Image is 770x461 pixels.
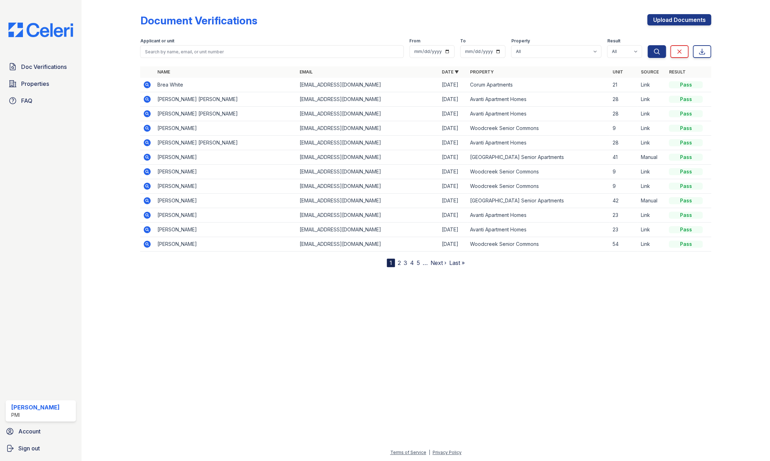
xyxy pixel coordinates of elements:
td: Avanti Apartment Homes [467,136,609,150]
td: [PERSON_NAME] [154,223,296,237]
a: Date ▼ [442,69,459,75]
td: [EMAIL_ADDRESS][DOMAIN_NAME] [297,121,439,136]
td: Manual [638,194,666,208]
td: Manual [638,150,666,165]
a: Sign out [3,441,79,455]
td: Avanti Apartment Homes [467,223,609,237]
td: Link [638,223,666,237]
td: Avanti Apartment Homes [467,92,609,107]
td: [EMAIL_ADDRESS][DOMAIN_NAME] [297,179,439,194]
span: Sign out [18,444,40,453]
td: Woodcreek Senior Commons [467,165,609,179]
td: [DATE] [439,165,467,179]
a: 3 [404,259,407,266]
a: Name [157,69,170,75]
img: CE_Logo_Blue-a8612792a0a2168367f1c8372b55b34899dd931a85d93a1a3d3e32e68fde9ad4.png [3,23,79,37]
a: Last » [449,259,465,266]
div: Pass [669,226,703,233]
td: Woodcreek Senior Commons [467,237,609,252]
div: [PERSON_NAME] [11,403,60,412]
div: Pass [669,183,703,190]
td: Link [638,136,666,150]
td: 21 [609,78,638,92]
td: [DATE] [439,150,467,165]
td: 54 [609,237,638,252]
div: Pass [669,168,703,175]
td: [DATE] [439,194,467,208]
td: [GEOGRAPHIC_DATA] Senior Apartments [467,150,609,165]
td: [PERSON_NAME] [PERSON_NAME] [154,107,296,121]
td: [DATE] [439,208,467,223]
label: Result [607,38,620,44]
td: [EMAIL_ADDRESS][DOMAIN_NAME] [297,165,439,179]
td: [DATE] [439,223,467,237]
span: FAQ [21,96,32,105]
td: [PERSON_NAME] [PERSON_NAME] [154,92,296,107]
label: From [409,38,420,44]
a: Properties [6,77,76,91]
a: Terms of Service [390,450,426,455]
td: Link [638,165,666,179]
div: Pass [669,197,703,204]
div: Pass [669,154,703,161]
td: 9 [609,179,638,194]
td: [PERSON_NAME] [154,150,296,165]
label: To [460,38,466,44]
td: Link [638,208,666,223]
td: [EMAIL_ADDRESS][DOMAIN_NAME] [297,107,439,121]
div: | [428,450,430,455]
td: 23 [609,208,638,223]
div: PMI [11,412,60,419]
div: Pass [669,139,703,146]
span: … [423,259,428,267]
td: [DATE] [439,107,467,121]
div: Pass [669,81,703,88]
td: [PERSON_NAME] [154,165,296,179]
td: Brea White [154,78,296,92]
td: [DATE] [439,179,467,194]
label: Property [511,38,530,44]
div: Pass [669,96,703,103]
td: Link [638,237,666,252]
td: [PERSON_NAME] [154,237,296,252]
td: [EMAIL_ADDRESS][DOMAIN_NAME] [297,208,439,223]
td: Avanti Apartment Homes [467,107,609,121]
td: 28 [609,92,638,107]
td: Link [638,179,666,194]
td: [PERSON_NAME] [154,208,296,223]
td: [GEOGRAPHIC_DATA] Senior Apartments [467,194,609,208]
td: [EMAIL_ADDRESS][DOMAIN_NAME] [297,136,439,150]
td: Link [638,121,666,136]
td: [DATE] [439,78,467,92]
a: Next › [431,259,446,266]
td: [EMAIL_ADDRESS][DOMAIN_NAME] [297,223,439,237]
td: [DATE] [439,237,467,252]
div: Pass [669,241,703,248]
td: 9 [609,165,638,179]
a: Unit [612,69,623,75]
a: Property [470,69,494,75]
td: [EMAIL_ADDRESS][DOMAIN_NAME] [297,78,439,92]
div: Pass [669,125,703,132]
a: Source [640,69,658,75]
span: Properties [21,79,49,88]
td: [DATE] [439,121,467,136]
td: [EMAIL_ADDRESS][DOMAIN_NAME] [297,92,439,107]
td: [PERSON_NAME] [PERSON_NAME] [154,136,296,150]
td: 9 [609,121,638,136]
a: Doc Verifications [6,60,76,74]
a: 4 [410,259,414,266]
td: Woodcreek Senior Commons [467,179,609,194]
td: 28 [609,136,638,150]
td: Link [638,92,666,107]
td: [DATE] [439,136,467,150]
td: [EMAIL_ADDRESS][DOMAIN_NAME] [297,194,439,208]
td: [EMAIL_ADDRESS][DOMAIN_NAME] [297,237,439,252]
a: Privacy Policy [432,450,461,455]
td: 41 [609,150,638,165]
td: [EMAIL_ADDRESS][DOMAIN_NAME] [297,150,439,165]
a: Upload Documents [647,14,711,25]
label: Applicant or unit [140,38,174,44]
a: Result [669,69,685,75]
